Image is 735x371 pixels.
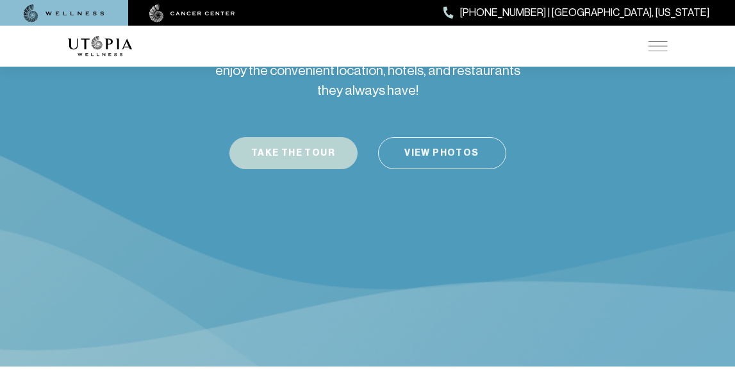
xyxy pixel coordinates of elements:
a: View Photos [378,137,506,169]
a: [PHONE_NUMBER] | [GEOGRAPHIC_DATA], [US_STATE] [443,4,709,21]
span: [PHONE_NUMBER] | [GEOGRAPHIC_DATA], [US_STATE] [460,4,709,21]
img: logo [68,36,132,56]
img: cancer center [149,4,235,22]
img: wellness [24,4,104,22]
button: Take the Tour [229,137,358,169]
img: icon-hamburger [648,41,668,51]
